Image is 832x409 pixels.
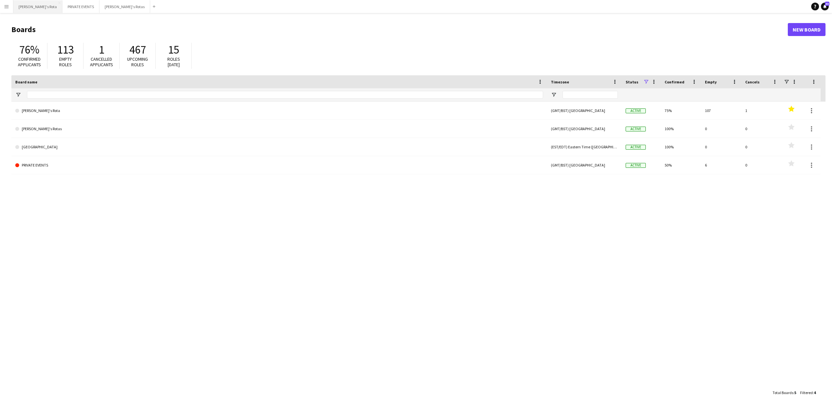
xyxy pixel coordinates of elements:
div: 0 [701,138,741,156]
div: 0 [741,120,782,138]
a: New Board [788,23,825,36]
span: 467 [129,43,146,57]
div: 100% [661,138,701,156]
button: [PERSON_NAME]'s Rotas [99,0,150,13]
button: PRIVATE EVENTS [62,0,99,13]
div: : [773,386,796,399]
h1: Boards [11,25,788,34]
button: [PERSON_NAME]'s Rota [13,0,62,13]
div: 107 [701,102,741,119]
a: 33 [821,3,829,10]
span: 33 [825,2,829,6]
span: Empty [705,80,717,84]
span: Timezone [551,80,569,84]
button: Open Filter Menu [15,92,21,98]
span: Active [626,108,646,113]
div: 100% [661,120,701,138]
input: Board name Filter Input [27,91,543,99]
span: Filtered [800,390,813,395]
a: [PERSON_NAME]'s Rota [15,102,543,120]
div: 1 [741,102,782,119]
span: Cancelled applicants [90,56,113,68]
span: Total Boards [773,390,793,395]
div: 0 [701,120,741,138]
div: 0 [741,138,782,156]
span: Status [626,80,638,84]
span: Confirmed applicants [18,56,41,68]
div: (GMT/BST) [GEOGRAPHIC_DATA] [547,102,622,119]
span: 15 [168,43,179,57]
button: Open Filter Menu [551,92,557,98]
span: Active [626,127,646,131]
span: 113 [57,43,74,57]
div: 0 [741,156,782,174]
span: 5 [794,390,796,395]
span: Board name [15,80,37,84]
div: 6 [701,156,741,174]
a: [PERSON_NAME]'s Rotas [15,120,543,138]
a: PRIVATE EVENTS [15,156,543,174]
span: 76% [19,43,39,57]
span: Active [626,163,646,168]
div: (GMT/BST) [GEOGRAPHIC_DATA] [547,120,622,138]
a: [GEOGRAPHIC_DATA] [15,138,543,156]
span: Roles [DATE] [167,56,180,68]
span: 4 [814,390,816,395]
span: 1 [99,43,104,57]
span: Upcoming roles [127,56,148,68]
span: Cancels [745,80,760,84]
span: Active [626,145,646,150]
div: (EST/EDT) Eastern Time ([GEOGRAPHIC_DATA] & [GEOGRAPHIC_DATA]) [547,138,622,156]
div: (GMT/BST) [GEOGRAPHIC_DATA] [547,156,622,174]
span: Confirmed [665,80,684,84]
div: 50% [661,156,701,174]
div: : [800,386,816,399]
span: Empty roles [59,56,72,68]
div: 75% [661,102,701,119]
input: Timezone Filter Input [563,91,618,99]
